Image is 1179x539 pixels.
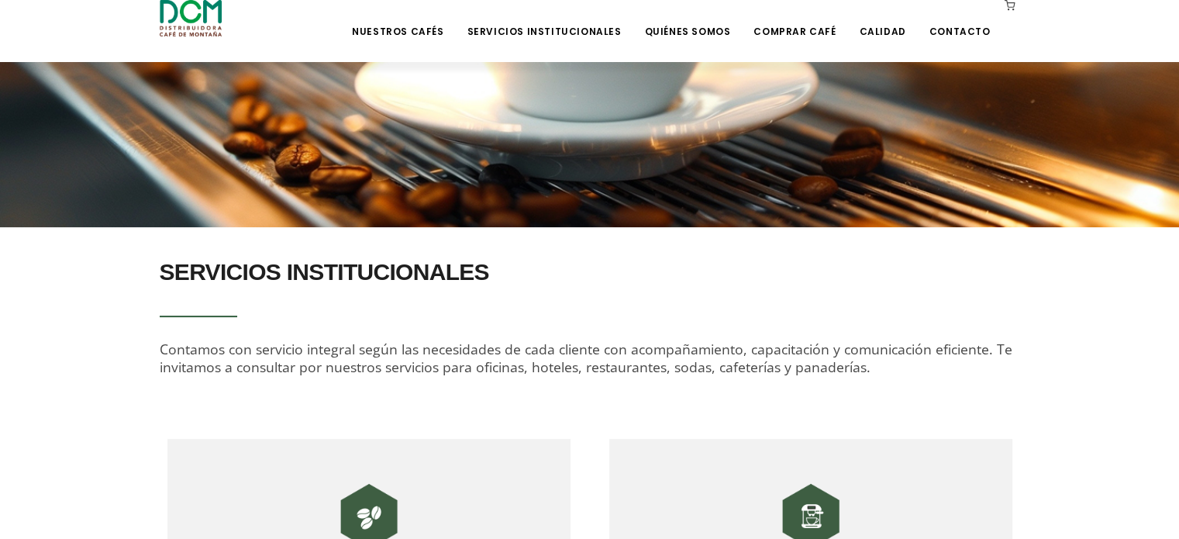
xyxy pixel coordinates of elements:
a: Quiénes Somos [635,2,739,38]
a: Contacto [920,2,1000,38]
a: Servicios Institucionales [457,2,630,38]
a: Comprar Café [744,2,845,38]
a: Calidad [850,2,915,38]
a: Nuestros Cafés [343,2,453,38]
span: Contamos con servicio integral según las necesidades de cada cliente con acompañamiento, capacita... [160,340,1012,376]
h2: SERVICIOS INSTITUCIONALES [160,250,1020,294]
